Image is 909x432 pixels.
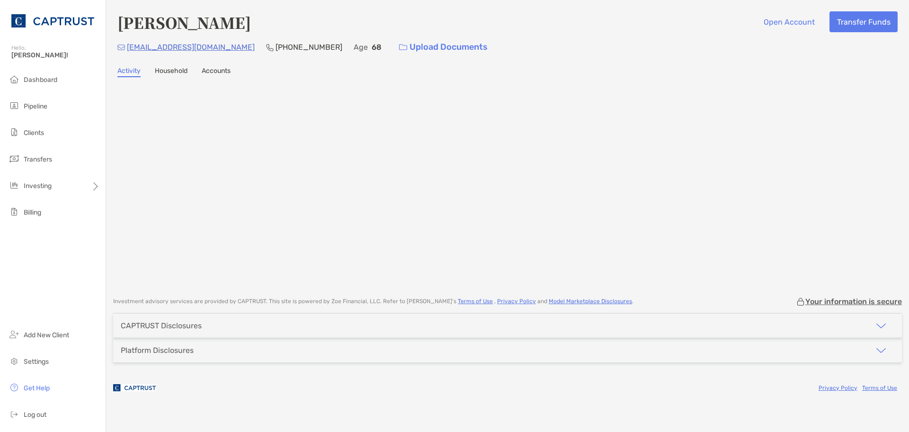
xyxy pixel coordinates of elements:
[24,182,52,190] span: Investing
[862,385,897,391] a: Terms of Use
[121,346,194,355] div: Platform Disclosures
[202,67,231,77] a: Accounts
[24,384,50,392] span: Get Help
[9,73,20,85] img: dashboard icon
[121,321,202,330] div: CAPTRUST Disclosures
[24,76,57,84] span: Dashboard
[24,358,49,366] span: Settings
[458,298,493,305] a: Terms of Use
[9,382,20,393] img: get-help icon
[875,320,887,332] img: icon arrow
[829,11,898,32] button: Transfer Funds
[155,67,187,77] a: Household
[805,297,902,306] p: Your information is secure
[24,129,44,137] span: Clients
[9,206,20,217] img: billing icon
[399,44,407,51] img: button icon
[9,180,20,191] img: investing icon
[756,11,822,32] button: Open Account
[9,355,20,367] img: settings icon
[127,41,255,53] p: [EMAIL_ADDRESS][DOMAIN_NAME]
[11,4,94,38] img: CAPTRUST Logo
[549,298,632,305] a: Model Marketplace Disclosures
[24,208,41,216] span: Billing
[9,126,20,138] img: clients icon
[9,408,20,420] img: logout icon
[9,100,20,111] img: pipeline icon
[117,11,251,33] h4: [PERSON_NAME]
[354,41,368,53] p: Age
[113,298,633,305] p: Investment advisory services are provided by CAPTRUST . This site is powered by Zoe Financial, LL...
[9,153,20,164] img: transfers icon
[276,41,342,53] p: [PHONE_NUMBER]
[875,345,887,356] img: icon arrow
[117,45,125,50] img: Email Icon
[497,298,536,305] a: Privacy Policy
[819,385,857,391] a: Privacy Policy
[117,67,141,77] a: Activity
[24,411,46,419] span: Log out
[24,102,47,110] span: Pipeline
[113,377,156,398] img: company logo
[372,41,382,53] p: 68
[266,44,274,51] img: Phone Icon
[9,329,20,340] img: add_new_client icon
[24,155,52,163] span: Transfers
[11,51,100,59] span: [PERSON_NAME]!
[393,37,494,57] a: Upload Documents
[24,331,69,339] span: Add New Client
